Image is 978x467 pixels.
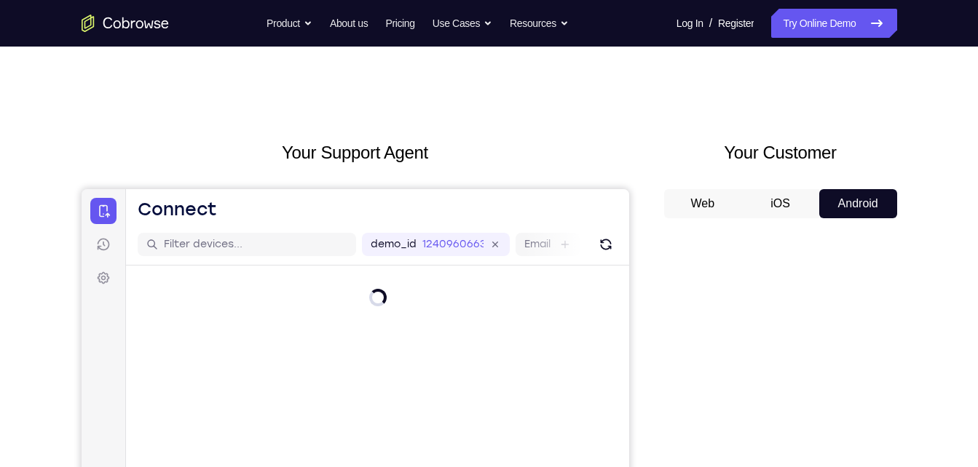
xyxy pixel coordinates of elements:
a: Go to the home page [82,15,169,32]
button: Android [819,189,897,218]
a: Log In [677,9,703,38]
button: Web [664,189,742,218]
h2: Your Support Agent [82,140,629,166]
a: Try Online Demo [771,9,896,38]
button: Resources [510,9,569,38]
a: About us [330,9,368,38]
a: Pricing [385,9,414,38]
h2: Your Customer [664,140,897,166]
button: 6-digit code [252,438,340,467]
button: Product [267,9,312,38]
span: / [709,15,712,32]
button: Use Cases [433,9,492,38]
button: iOS [741,189,819,218]
a: Register [718,9,754,38]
